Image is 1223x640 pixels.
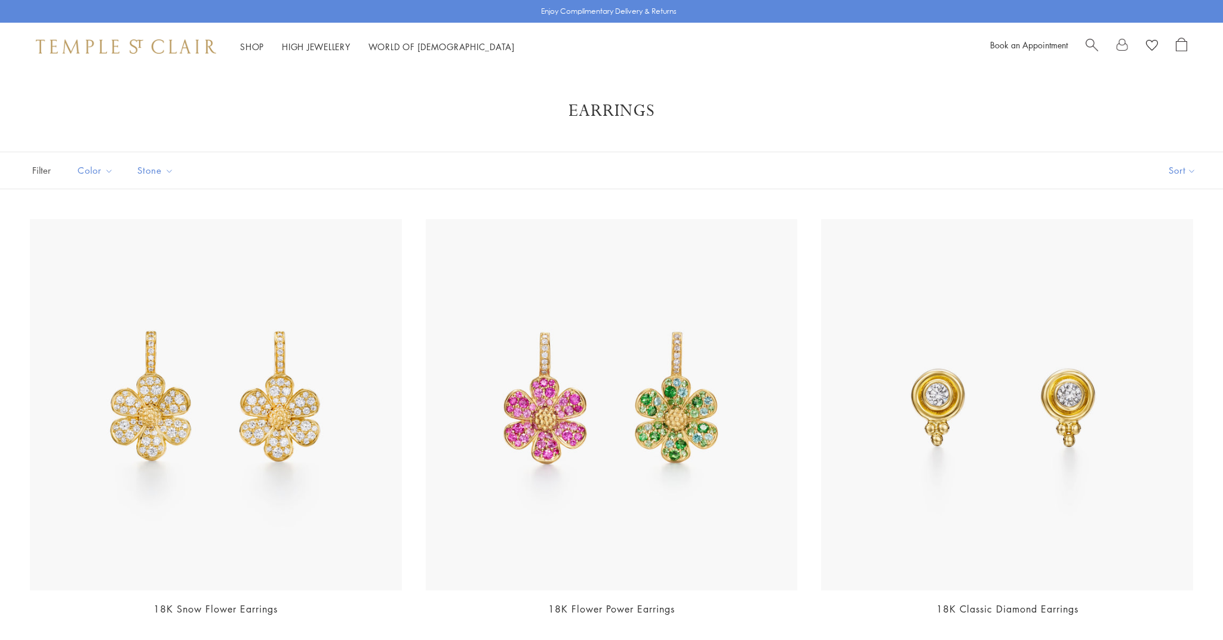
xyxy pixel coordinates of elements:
button: Show sort by [1142,152,1223,189]
a: 18K Classic Diamond Earrings [936,602,1078,616]
a: World of [DEMOGRAPHIC_DATA]World of [DEMOGRAPHIC_DATA] [368,41,515,53]
nav: Main navigation [240,39,515,54]
img: Temple St. Clair [36,39,216,54]
img: 18K Flower Power Earrings [426,219,798,591]
a: 18K Flower Power Earrings [548,602,675,616]
img: 18K Classic Diamond Earrings [821,219,1193,591]
iframe: Gorgias live chat messenger [1163,584,1211,628]
p: Enjoy Complimentary Delivery & Returns [541,5,677,17]
a: Search [1086,38,1098,56]
a: ShopShop [240,41,264,53]
a: Book an Appointment [990,39,1068,51]
a: High JewelleryHigh Jewellery [282,41,351,53]
span: Stone [131,163,183,178]
button: Color [69,157,122,184]
a: View Wishlist [1146,38,1158,56]
span: Color [72,163,122,178]
img: 18K Snow Flower Earrings [30,219,402,591]
h1: Earrings [48,100,1175,122]
button: Stone [128,157,183,184]
a: 18K Snow Flower Earrings [153,602,278,616]
a: Open Shopping Bag [1176,38,1187,56]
